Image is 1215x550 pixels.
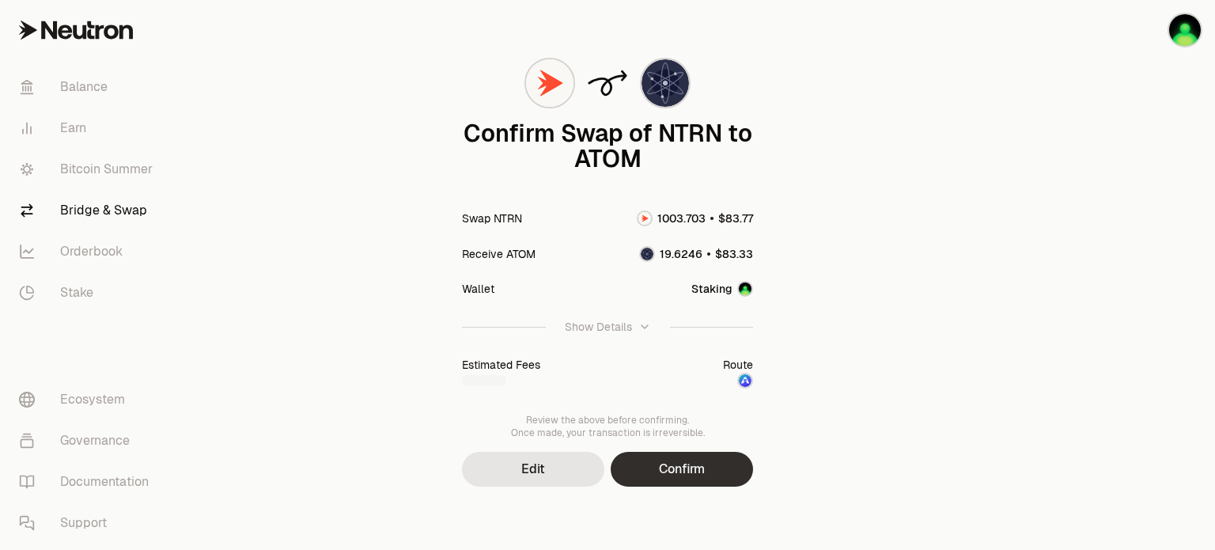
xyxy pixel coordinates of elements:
[526,59,573,107] img: NTRN Logo
[462,357,540,373] div: Estimated Fees
[739,283,751,295] img: Account Image
[638,212,651,225] img: NTRN Logo
[6,461,171,503] a: Documentation
[739,374,751,387] img: neutron-astroport logo
[6,149,171,190] a: Bitcoin Summer
[6,379,171,420] a: Ecosystem
[1169,14,1201,46] img: Staking
[462,452,604,487] button: Edit
[6,108,171,149] a: Earn
[565,319,632,335] div: Show Details
[462,211,522,226] div: Swap NTRN
[6,272,171,313] a: Stake
[641,248,653,260] img: ATOM Logo
[462,414,753,439] div: Review the above before confirming. Once made, your transaction is irreversible.
[611,452,753,487] button: Confirm
[6,503,171,544] a: Support
[462,246,536,262] div: Receive ATOM
[462,281,494,297] div: Wallet
[462,121,753,172] div: Confirm Swap of NTRN to ATOM
[462,306,753,347] button: Show Details
[6,420,171,461] a: Governance
[691,281,753,297] button: StakingAccount Image
[642,59,689,107] img: ATOM Logo
[691,281,732,297] div: Staking
[723,357,753,373] div: Route
[6,190,171,231] a: Bridge & Swap
[6,231,171,272] a: Orderbook
[6,66,171,108] a: Balance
